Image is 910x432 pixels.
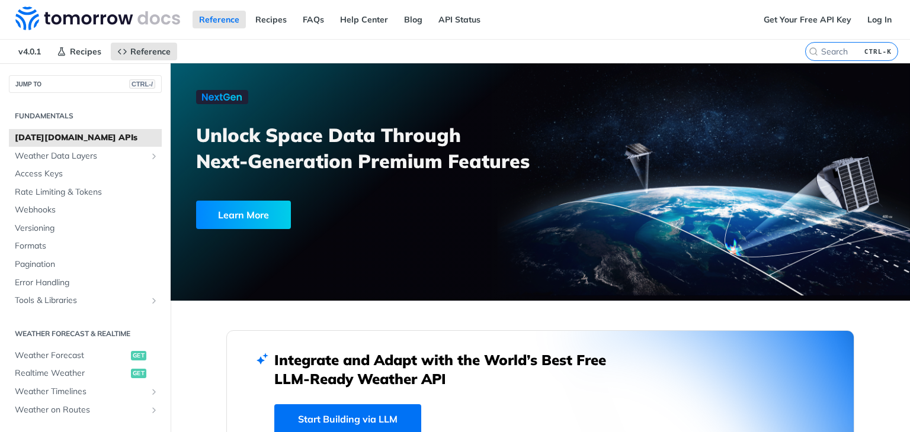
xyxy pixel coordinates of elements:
a: Learn More [196,201,482,229]
a: Formats [9,237,162,255]
a: Weather TimelinesShow subpages for Weather Timelines [9,383,162,401]
span: Weather Forecast [15,350,128,362]
a: Webhooks [9,201,162,219]
span: Realtime Weather [15,367,128,379]
a: Access Keys [9,165,162,183]
button: JUMP TOCTRL-/ [9,75,162,93]
span: Error Handling [15,277,159,289]
span: Rate Limiting & Tokens [15,186,159,198]
span: CTRL-/ [129,79,155,89]
h3: Unlock Space Data Through Next-Generation Premium Features [196,122,553,174]
a: Reference [193,11,246,28]
a: Get Your Free API Key [757,11,858,28]
span: Weather on Routes [15,404,146,416]
button: Show subpages for Tools & Libraries [149,296,159,305]
span: Versioning [15,223,159,234]
a: Weather on RoutesShow subpages for Weather on Routes [9,401,162,419]
span: Recipes [70,46,101,57]
span: Pagination [15,259,159,270]
a: Tools & LibrariesShow subpages for Tools & Libraries [9,292,162,310]
span: Access Keys [15,168,159,180]
span: Webhooks [15,204,159,216]
a: [DATE][DOMAIN_NAME] APIs [9,129,162,147]
span: v4.0.1 [12,43,47,60]
img: NextGen [196,90,248,104]
a: Reference [111,43,177,60]
h2: Integrate and Adapt with the World’s Best Free LLM-Ready Weather API [274,350,624,388]
a: Recipes [50,43,108,60]
a: Pagination [9,256,162,273]
a: Help Center [334,11,395,28]
a: Recipes [249,11,293,28]
button: Show subpages for Weather Timelines [149,387,159,396]
span: Weather Data Layers [15,150,146,162]
a: Realtime Weatherget [9,365,162,382]
span: get [131,351,146,360]
a: Versioning [9,220,162,237]
a: Error Handling [9,274,162,292]
svg: Search [809,47,818,56]
a: API Status [432,11,487,28]
span: Reference [130,46,171,57]
kbd: CTRL-K [861,46,895,57]
img: Tomorrow.io Weather API Docs [15,7,180,30]
span: Formats [15,240,159,252]
button: Show subpages for Weather on Routes [149,405,159,415]
span: [DATE][DOMAIN_NAME] APIs [15,132,159,144]
a: Weather Data LayersShow subpages for Weather Data Layers [9,147,162,165]
h2: Weather Forecast & realtime [9,328,162,339]
span: Tools & Libraries [15,295,146,307]
a: Blog [398,11,429,28]
h2: Fundamentals [9,111,162,121]
a: Log In [861,11,898,28]
button: Show subpages for Weather Data Layers [149,151,159,161]
a: FAQs [296,11,331,28]
a: Weather Forecastget [9,347,162,365]
a: Rate Limiting & Tokens [9,183,162,201]
div: Learn More [196,201,291,229]
span: Weather Timelines [15,386,146,398]
span: get [131,369,146,378]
